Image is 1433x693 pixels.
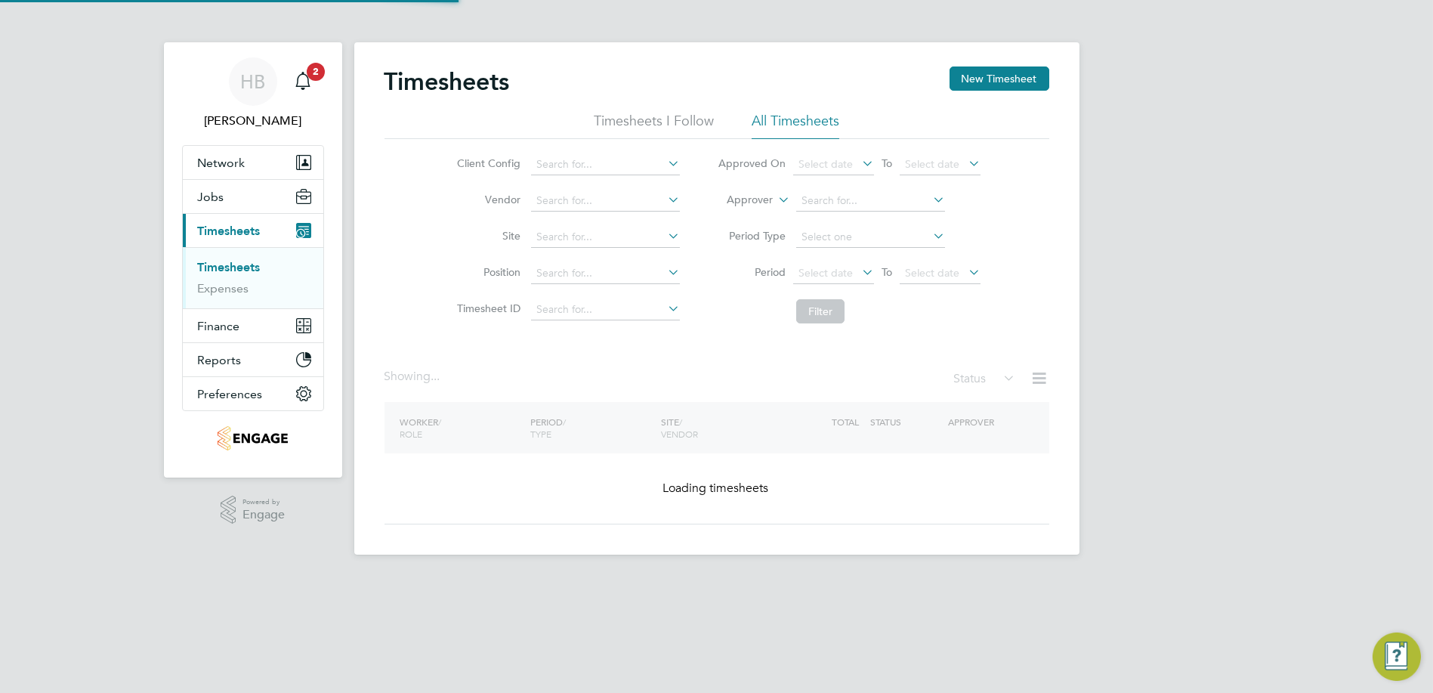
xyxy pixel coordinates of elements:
[452,193,520,206] label: Vendor
[182,112,324,130] span: Harry Barfoot
[718,156,786,170] label: Approved On
[531,190,680,212] input: Search for...
[183,377,323,410] button: Preferences
[183,180,323,213] button: Jobs
[531,299,680,320] input: Search for...
[452,265,520,279] label: Position
[288,57,318,106] a: 2
[452,229,520,243] label: Site
[182,426,324,450] a: Go to home page
[905,266,959,280] span: Select date
[240,72,265,91] span: HB
[218,426,288,450] img: regentfm-logo-retina.png
[798,266,853,280] span: Select date
[198,319,240,333] span: Finance
[752,112,839,139] li: All Timesheets
[452,302,520,315] label: Timesheet ID
[531,227,680,248] input: Search for...
[198,281,249,295] a: Expenses
[452,156,520,170] label: Client Config
[198,387,263,401] span: Preferences
[718,265,786,279] label: Period
[877,153,897,173] span: To
[950,67,1049,91] button: New Timesheet
[183,247,323,308] div: Timesheets
[183,343,323,376] button: Reports
[705,193,773,208] label: Approver
[221,496,285,524] a: Powered byEngage
[242,496,285,509] span: Powered by
[385,369,443,385] div: Showing
[198,260,261,274] a: Timesheets
[954,369,1019,390] div: Status
[198,156,246,170] span: Network
[183,214,323,247] button: Timesheets
[164,42,342,478] nav: Main navigation
[796,299,845,323] button: Filter
[385,67,510,97] h2: Timesheets
[182,57,324,130] a: HB[PERSON_NAME]
[1373,633,1421,681] button: Engage Resource Center
[905,157,959,171] span: Select date
[183,146,323,179] button: Network
[198,190,224,204] span: Jobs
[431,369,440,384] span: ...
[877,262,897,282] span: To
[198,224,261,238] span: Timesheets
[307,63,325,81] span: 2
[531,154,680,175] input: Search for...
[531,263,680,284] input: Search for...
[242,509,285,521] span: Engage
[198,353,242,367] span: Reports
[796,227,945,248] input: Select one
[718,229,786,243] label: Period Type
[594,112,714,139] li: Timesheets I Follow
[796,190,945,212] input: Search for...
[798,157,853,171] span: Select date
[183,309,323,342] button: Finance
